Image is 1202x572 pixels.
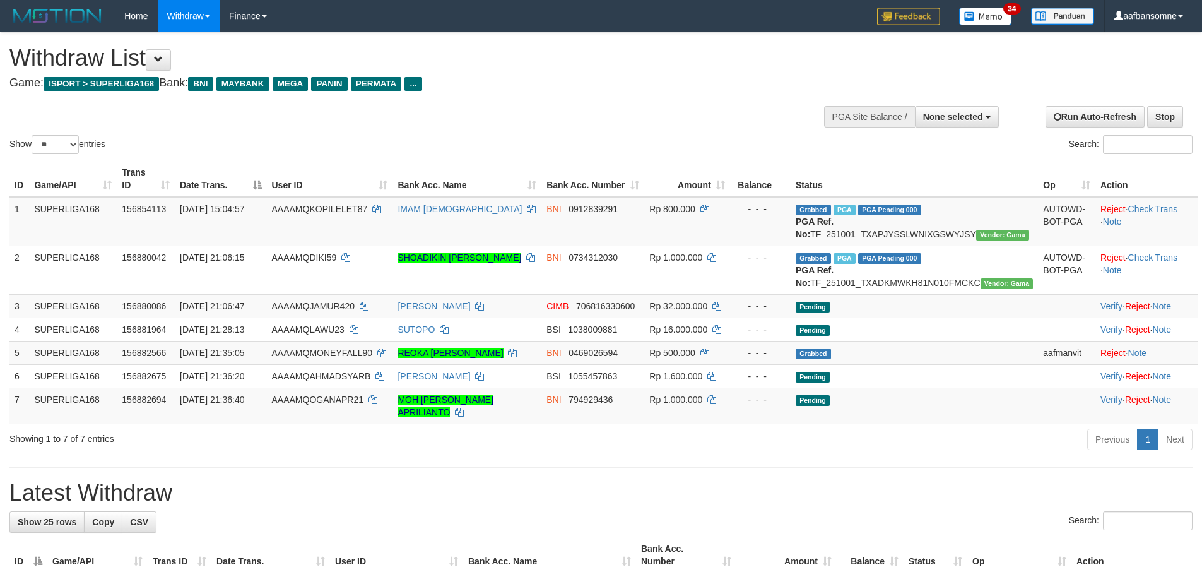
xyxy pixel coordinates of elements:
[18,517,76,527] span: Show 25 rows
[122,395,166,405] span: 156882694
[29,318,117,341] td: SUPERLIGA168
[796,205,831,215] span: Grabbed
[272,325,345,335] span: AAAAMQLAWU23
[398,253,521,263] a: SHOADIKIN [PERSON_NAME]
[834,253,856,264] span: Marked by aafphoenmanit
[273,77,309,91] span: MEGA
[311,77,347,91] span: PANIN
[9,6,105,25] img: MOTION_logo.png
[1152,371,1171,381] a: Note
[180,253,244,263] span: [DATE] 21:06:15
[9,246,29,294] td: 2
[1100,395,1122,405] a: Verify
[791,197,1038,246] td: TF_251001_TXAPJYSSLWNIXGSWYJSY
[1069,135,1193,154] label: Search:
[1128,204,1178,214] a: Check Trans
[272,371,371,381] span: AAAAMQAHMADSYARB
[1095,197,1198,246] td: · ·
[796,217,834,239] b: PGA Ref. No:
[216,77,269,91] span: MAYBANK
[1003,3,1020,15] span: 34
[1152,395,1171,405] a: Note
[1100,348,1126,358] a: Reject
[1038,161,1095,197] th: Op: activate to sort column ascending
[29,246,117,294] td: SUPERLIGA168
[9,161,29,197] th: ID
[1095,388,1198,424] td: · ·
[9,388,29,424] td: 7
[404,77,421,91] span: ...
[188,77,213,91] span: BNI
[796,372,830,383] span: Pending
[1103,217,1122,227] a: Note
[29,341,117,364] td: SUPERLIGA168
[1095,364,1198,388] td: · ·
[735,300,786,313] div: - - -
[791,246,1038,294] td: TF_251001_TXADKMWKH81N010FMCKC
[9,318,29,341] td: 4
[735,251,786,264] div: - - -
[959,8,1012,25] img: Button%20Memo.svg
[9,511,85,533] a: Show 25 rows
[1100,301,1122,311] a: Verify
[9,294,29,318] td: 3
[1147,106,1183,128] a: Stop
[29,197,117,246] td: SUPERLIGA168
[568,371,617,381] span: Copy 1055457863 to clipboard
[649,325,707,335] span: Rp 16.000.000
[649,204,695,214] span: Rp 800.000
[730,161,791,197] th: Balance
[180,395,244,405] span: [DATE] 21:36:40
[117,161,175,197] th: Trans ID: activate to sort column ascending
[858,253,921,264] span: PGA Pending
[1103,265,1122,275] a: Note
[9,364,29,388] td: 6
[796,302,830,313] span: Pending
[1095,294,1198,318] td: · ·
[649,301,707,311] span: Rp 32.000.000
[180,348,244,358] span: [DATE] 21:35:05
[824,106,915,128] div: PGA Site Balance /
[9,135,105,154] label: Show entries
[272,348,373,358] span: AAAAMQMONEYFALL90
[546,204,561,214] span: BNI
[649,395,702,405] span: Rp 1.000.000
[546,395,561,405] span: BNI
[569,253,618,263] span: Copy 0734312030 to clipboard
[9,480,1193,506] h1: Latest Withdraw
[735,323,786,336] div: - - -
[122,511,156,533] a: CSV
[1046,106,1145,128] a: Run Auto-Refresh
[791,161,1038,197] th: Status
[1128,253,1178,263] a: Check Trans
[1125,395,1150,405] a: Reject
[735,393,786,406] div: - - -
[272,395,364,405] span: AAAAMQOGANAPR21
[541,161,644,197] th: Bank Acc. Number: activate to sort column ascending
[1100,253,1126,263] a: Reject
[1038,246,1095,294] td: AUTOWD-BOT-PGA
[569,204,618,214] span: Copy 0912839291 to clipboard
[9,427,492,445] div: Showing 1 to 7 of 7 entries
[1095,341,1198,364] td: ·
[1095,246,1198,294] td: · ·
[130,517,148,527] span: CSV
[122,348,166,358] span: 156882566
[398,348,503,358] a: REOKA [PERSON_NAME]
[29,364,117,388] td: SUPERLIGA168
[546,253,561,263] span: BNI
[398,204,522,214] a: IMAM [DEMOGRAPHIC_DATA]
[122,204,166,214] span: 156854113
[569,395,613,405] span: Copy 794929436 to clipboard
[735,347,786,359] div: - - -
[1152,325,1171,335] a: Note
[796,265,834,288] b: PGA Ref. No:
[1128,348,1147,358] a: Note
[272,204,368,214] span: AAAAMQKOPILELET87
[122,371,166,381] span: 156882675
[180,371,244,381] span: [DATE] 21:36:20
[398,395,493,417] a: MOH [PERSON_NAME] APRILIANTO
[915,106,999,128] button: None selected
[546,325,561,335] span: BSI
[9,45,789,71] h1: Withdraw List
